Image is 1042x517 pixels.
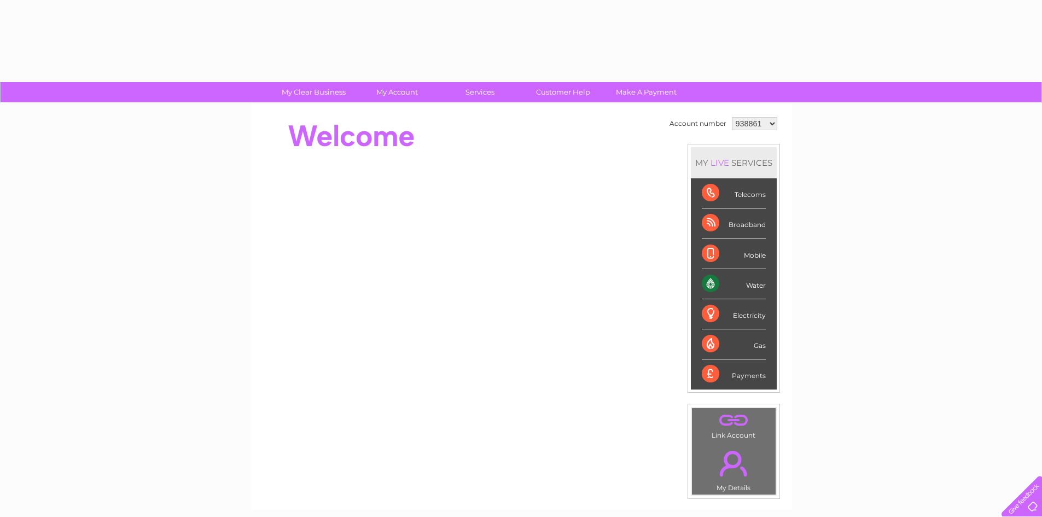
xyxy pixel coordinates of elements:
[695,444,773,483] a: .
[702,359,766,389] div: Payments
[435,82,525,102] a: Services
[695,411,773,430] a: .
[708,158,731,168] div: LIVE
[702,178,766,208] div: Telecoms
[601,82,691,102] a: Make A Payment
[691,408,776,442] td: Link Account
[702,329,766,359] div: Gas
[702,269,766,299] div: Water
[352,82,442,102] a: My Account
[269,82,359,102] a: My Clear Business
[702,299,766,329] div: Electricity
[518,82,608,102] a: Customer Help
[691,147,777,178] div: MY SERVICES
[691,442,776,495] td: My Details
[702,208,766,239] div: Broadband
[702,239,766,269] div: Mobile
[667,114,729,133] td: Account number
